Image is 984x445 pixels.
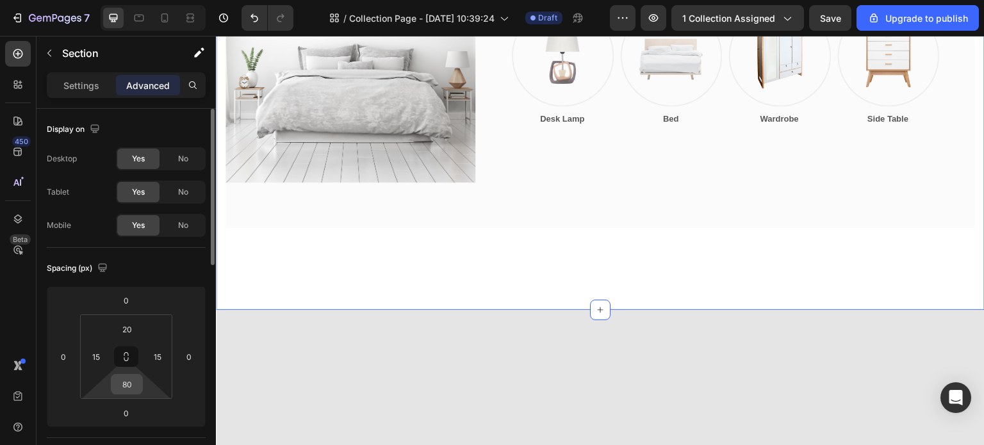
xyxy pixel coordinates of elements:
[857,5,979,31] button: Upgrade to publish
[178,220,188,231] span: No
[62,45,167,61] p: Section
[809,5,851,31] button: Save
[514,77,614,90] p: Wardrobe
[113,291,139,310] input: 0
[47,121,102,138] div: Display on
[148,347,167,366] input: 15px
[84,10,90,26] p: 7
[349,12,495,25] span: Collection Page - [DATE] 10:39:24
[682,12,775,25] span: 1 collection assigned
[297,77,397,90] p: Desk Lamp
[86,347,106,366] input: 15px
[54,347,73,366] input: 0
[178,153,188,165] span: No
[12,136,31,147] div: 450
[538,12,557,24] span: Draft
[216,36,984,445] iframe: Design area
[132,186,145,198] span: Yes
[132,153,145,165] span: Yes
[47,260,110,277] div: Spacing (px)
[5,5,95,31] button: 7
[113,403,139,423] input: 0
[114,320,140,339] input: 20px
[126,79,170,92] p: Advanced
[114,375,140,394] input: 4xl
[867,12,968,25] div: Upgrade to publish
[10,234,31,245] div: Beta
[623,77,723,90] p: Side Table
[63,79,99,92] p: Settings
[47,186,69,198] div: Tablet
[178,186,188,198] span: No
[242,5,293,31] div: Undo/Redo
[343,12,347,25] span: /
[940,382,971,413] div: Open Intercom Messenger
[47,153,77,165] div: Desktop
[671,5,804,31] button: 1 collection assigned
[47,220,71,231] div: Mobile
[406,77,505,90] p: Bed
[179,347,199,366] input: 0
[820,13,841,24] span: Save
[132,220,145,231] span: Yes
